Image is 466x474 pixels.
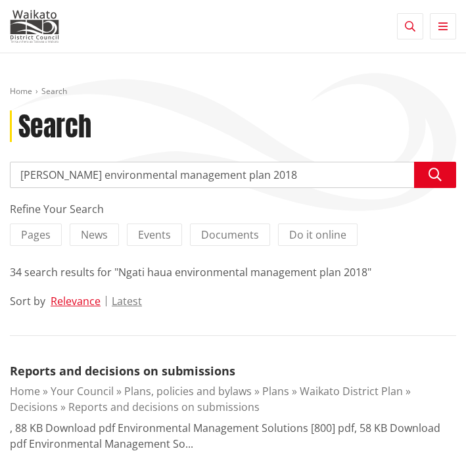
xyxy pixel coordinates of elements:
a: Plans, policies and bylaws [124,384,252,398]
span: News [81,227,108,242]
button: Latest [112,295,142,307]
a: Home [10,85,32,97]
input: Search input [10,162,456,188]
span: Documents [201,227,259,242]
nav: breadcrumb [10,86,456,97]
div: Refine Your Search [10,201,456,217]
a: Decisions [10,400,58,414]
a: Plans [262,384,289,398]
button: Relevance [51,295,101,307]
a: Home [10,384,40,398]
img: Waikato District Council - Te Kaunihera aa Takiwaa o Waikato [10,10,59,43]
div: Sort by [10,293,45,309]
a: Reports and decisions on submissions​ [68,400,260,414]
p: , 88 KB Download pdf Environmental Management Solutions [800] pdf, 58 KB Download pdf Environment... [10,420,456,452]
span: Search [41,85,67,97]
span: Do it online [289,227,346,242]
div: 34 search results for "Ngati haua environmental management plan 2018" [10,264,456,280]
h1: Search [18,110,91,142]
span: Events [138,227,171,242]
a: Reports and decisions on submissions [10,363,235,379]
span: Pages [21,227,51,242]
a: Your Council [51,384,114,398]
a: Waikato District Plan [300,384,403,398]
